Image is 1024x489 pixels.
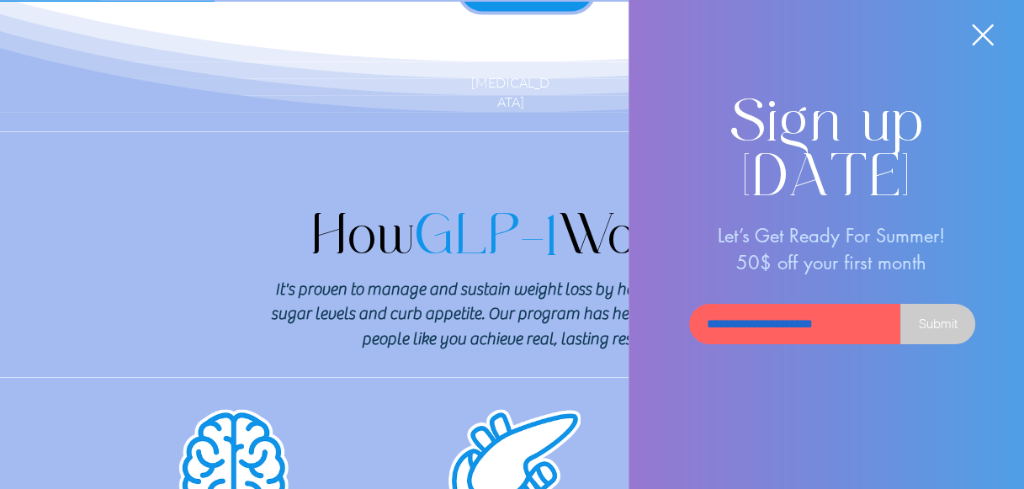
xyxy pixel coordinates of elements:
[718,224,945,247] span: Let’s Get Ready For Summer!
[736,251,926,274] span: 50$ off your first month
[729,93,923,199] span: Sign up [DATE]
[919,315,958,332] span: Submit
[900,304,975,344] button: Submit
[972,22,994,48] div: Back to site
